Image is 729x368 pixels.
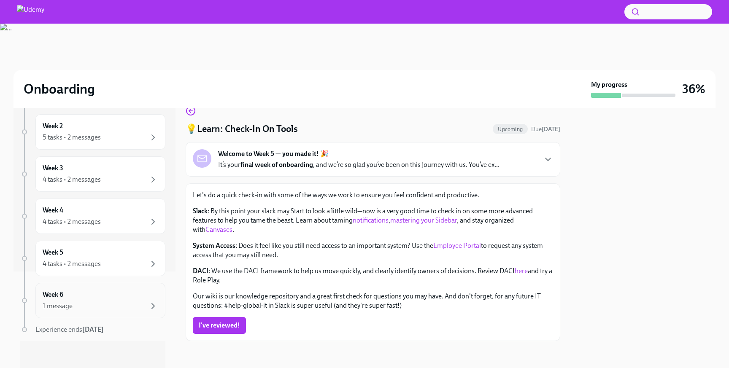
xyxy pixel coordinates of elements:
[20,283,165,318] a: Week 61 message
[193,267,208,275] strong: DACI
[193,266,553,285] p: : We use the DACI framework to help us move quickly, and clearly identify owners of decisions. Re...
[43,121,63,131] h6: Week 2
[218,160,499,169] p: It’s your , and we’re so glad you’ve been on this journey with us. You’ve ex...
[17,5,44,19] img: Udemy
[20,156,165,192] a: Week 34 tasks • 2 messages
[186,123,298,135] h4: 💡Learn: Check-In On Tools
[353,216,389,224] a: notifications
[193,242,235,250] strong: System Access
[433,242,481,250] a: Employee Portal
[531,125,560,133] span: September 27th, 2025 10:00
[531,126,560,133] span: Due
[43,164,63,173] h6: Week 3
[682,81,705,97] h3: 36%
[199,321,240,330] span: I've reviewed!
[193,292,553,310] p: Our wiki is our knowledge repository and a great first check for questions you may have. And don'...
[43,217,101,226] div: 4 tasks • 2 messages
[43,206,63,215] h6: Week 4
[43,259,101,269] div: 4 tasks • 2 messages
[493,126,528,132] span: Upcoming
[515,267,528,275] a: here
[193,191,553,200] p: Let's do a quick check-in with some of the ways we work to ensure you feel confident and productive.
[218,149,329,158] strong: Welcome to Week 5 — you made it! 🎉
[542,126,560,133] strong: [DATE]
[35,325,104,333] span: Experience ends
[20,199,165,234] a: Week 44 tasks • 2 messages
[43,133,101,142] div: 5 tasks • 2 messages
[20,241,165,276] a: Week 54 tasks • 2 messages
[193,207,208,215] strong: Slack
[193,241,553,260] p: : Does it feel like you still need access to an important system? Use the to request any system a...
[205,226,232,234] a: Canvases
[20,114,165,150] a: Week 25 tasks • 2 messages
[591,80,627,89] strong: My progress
[24,81,95,97] h2: Onboarding
[43,175,101,184] div: 4 tasks • 2 messages
[193,317,246,334] button: I've reviewed!
[193,207,553,234] p: : By this point your slack may Start to look a little wild—now is a very good time to check in on...
[240,161,313,169] strong: final week of onboarding
[43,290,63,299] h6: Week 6
[82,325,104,333] strong: [DATE]
[43,248,63,257] h6: Week 5
[390,216,457,224] a: mastering your Sidebar
[43,301,73,311] div: 1 message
